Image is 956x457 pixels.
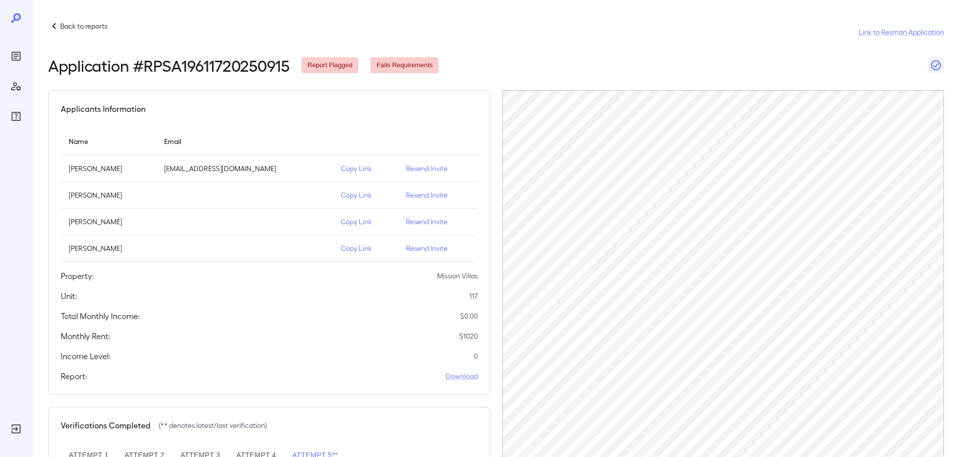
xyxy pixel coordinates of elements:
[69,190,148,200] p: [PERSON_NAME]
[61,270,94,282] h5: Property:
[8,78,24,94] div: Manage Users
[61,310,140,322] h5: Total Monthly Income:
[164,164,325,174] p: [EMAIL_ADDRESS][DOMAIN_NAME]
[446,371,478,381] a: Download
[928,57,944,73] button: Close Report
[61,419,151,431] h5: Verifications Completed
[156,127,333,156] th: Email
[437,271,478,281] p: Mission Villas
[69,217,148,227] p: [PERSON_NAME]
[406,243,470,253] p: Resend Invite
[460,311,478,321] p: $ 0.00
[8,108,24,124] div: FAQ
[341,243,390,253] p: Copy Link
[341,164,390,174] p: Copy Link
[69,164,148,174] p: [PERSON_NAME]
[341,217,390,227] p: Copy Link
[406,164,470,174] p: Resend Invite
[69,243,148,253] p: [PERSON_NAME]
[61,127,478,262] table: simple table
[61,127,156,156] th: Name
[302,61,359,70] span: Report Flagged
[61,290,77,302] h5: Unit:
[859,27,944,37] a: Link to Resman Application
[8,48,24,64] div: Reports
[469,291,478,301] p: 117
[341,190,390,200] p: Copy Link
[8,421,24,437] div: Log Out
[459,331,478,341] p: $ 1020
[61,103,146,115] h5: Applicants Information
[60,21,107,31] p: Back to reports
[48,56,290,74] h2: Application # RPSA19611720250915
[474,351,478,361] p: 0
[370,61,439,70] span: Fails Requirements
[61,370,87,382] h5: Report:
[61,330,110,342] h5: Monthly Rent:
[406,217,470,227] p: Resend Invite
[61,350,110,362] h5: Income Level:
[406,190,470,200] p: Resend Invite
[159,420,267,430] p: (** denotes latest/last verification)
